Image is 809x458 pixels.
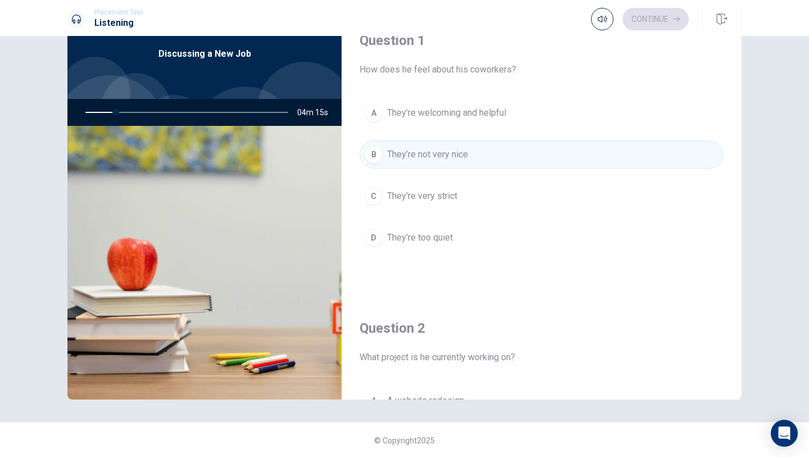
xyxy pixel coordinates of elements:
[365,187,383,205] div: C
[360,387,724,415] button: AA website redesign
[365,146,383,164] div: B
[360,182,724,210] button: CThey’re very strict
[360,140,724,169] button: BThey’re not very nice
[387,394,464,407] span: A website redesign
[94,8,143,16] span: Placement Test
[365,229,383,247] div: D
[365,104,383,122] div: A
[387,231,453,244] span: They’re too quiet
[158,47,251,61] span: Discussing a New Job
[771,420,798,447] div: Open Intercom Messenger
[67,126,342,400] img: Discussing a New Job
[387,189,457,203] span: They’re very strict
[360,224,724,252] button: DThey’re too quiet
[297,99,337,126] span: 04m 15s
[387,106,506,120] span: They’re welcoming and helpful
[360,319,724,337] h4: Question 2
[374,436,435,445] span: © Copyright 2025
[387,148,468,161] span: They’re not very nice
[360,31,724,49] h4: Question 1
[360,99,724,127] button: AThey’re welcoming and helpful
[360,351,724,364] span: What project is he currently working on?
[365,392,383,410] div: A
[360,63,724,76] span: How does he feel about his coworkers?
[94,16,143,30] h1: Listening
